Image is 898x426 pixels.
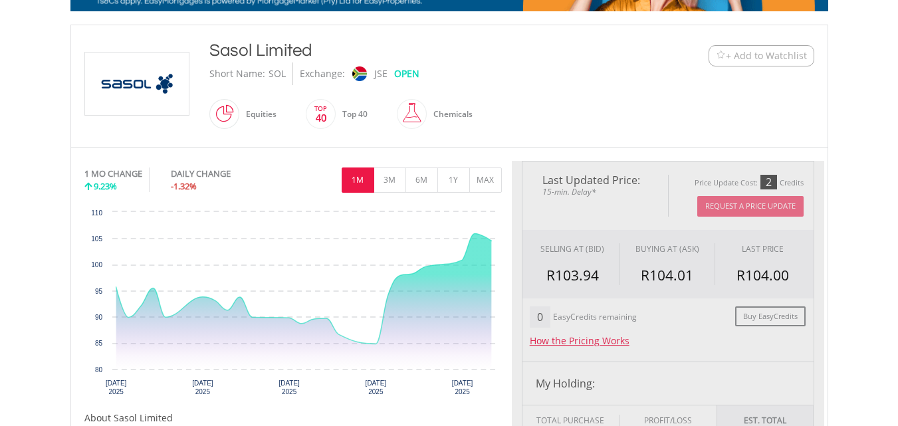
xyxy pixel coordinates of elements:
text: 95 [94,288,102,295]
div: JSE [374,62,388,85]
text: 80 [94,366,102,373]
div: OPEN [394,62,419,85]
text: [DATE] 2025 [105,379,126,395]
h5: About Sasol Limited [84,411,502,425]
div: Short Name: [209,62,265,85]
text: [DATE] 2025 [279,379,300,395]
text: 85 [94,340,102,347]
svg: Interactive chart [84,205,502,405]
div: 1 MO CHANGE [84,167,142,180]
div: SOL [269,62,286,85]
div: Top 40 [336,98,368,130]
div: Exchange: [300,62,345,85]
div: Chart. Highcharts interactive chart. [84,205,502,405]
div: Sasol Limited [209,39,627,62]
text: 105 [91,235,102,243]
span: + Add to Watchlist [726,49,807,62]
img: jse.png [352,66,366,81]
img: Watchlist [716,51,726,60]
span: -1.32% [171,180,197,192]
text: 110 [91,209,102,217]
button: MAX [469,167,502,193]
text: [DATE] 2025 [451,379,473,395]
div: Equities [239,98,277,130]
div: DAILY CHANGE [171,167,275,180]
button: 1Y [437,167,470,193]
button: Watchlist + Add to Watchlist [709,45,814,66]
div: Chemicals [427,98,473,130]
span: 9.23% [94,180,117,192]
button: 1M [342,167,374,193]
img: EQU.ZA.SOL.png [87,53,187,115]
button: 3M [374,167,406,193]
text: [DATE] 2025 [365,379,386,395]
button: 6M [405,167,438,193]
text: 100 [91,261,102,268]
text: [DATE] 2025 [192,379,213,395]
text: 90 [94,314,102,321]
